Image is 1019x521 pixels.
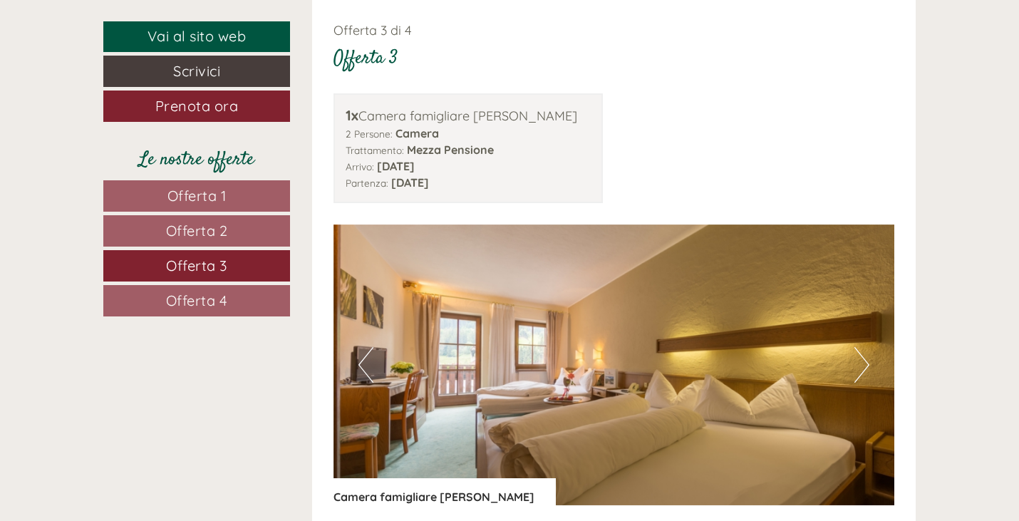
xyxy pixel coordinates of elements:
[346,177,388,189] small: Partenza:
[346,106,358,124] b: 1x
[21,41,225,53] div: Hotel Weisses [PERSON_NAME]
[346,160,374,172] small: Arrivo:
[333,225,895,505] img: image
[103,147,290,173] div: Le nostre offerte
[21,69,225,79] small: 13:58
[854,347,869,383] button: Next
[346,128,393,140] small: 2 Persone:
[166,222,228,239] span: Offerta 2
[346,105,591,126] div: Camera famigliare [PERSON_NAME]
[333,22,411,38] span: Offerta 3 di 4
[333,46,398,72] div: Offerta 3
[167,187,227,205] span: Offerta 1
[377,159,415,173] b: [DATE]
[391,175,429,190] b: [DATE]
[11,38,232,82] div: Buon giorno, come possiamo aiutarla?
[103,56,290,87] a: Scrivici
[333,478,556,505] div: Camera famigliare [PERSON_NAME]
[346,144,404,156] small: Trattamento:
[485,369,562,401] button: Invia
[252,11,310,35] div: lunedì
[103,91,290,122] a: Prenota ora
[395,126,439,140] b: Camera
[166,257,227,274] span: Offerta 3
[358,347,373,383] button: Previous
[166,292,228,309] span: Offerta 4
[103,21,290,52] a: Vai al sito web
[407,143,494,157] b: Mezza Pensione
